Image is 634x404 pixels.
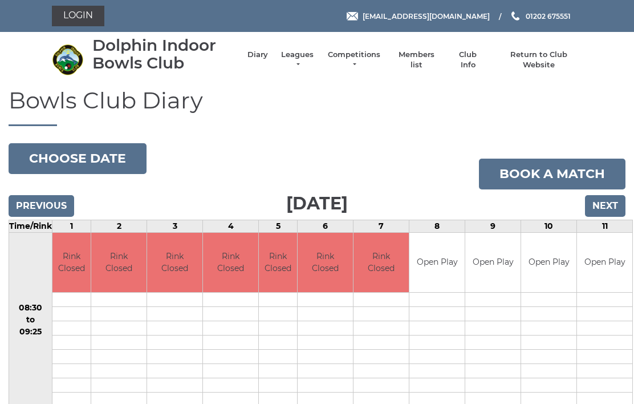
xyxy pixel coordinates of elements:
[279,50,315,70] a: Leagues
[347,12,358,21] img: Email
[409,220,465,232] td: 8
[259,233,297,293] td: Rink Closed
[452,50,485,70] a: Club Info
[347,11,490,22] a: Email [EMAIL_ADDRESS][DOMAIN_NAME]
[521,233,576,293] td: Open Play
[511,11,519,21] img: Phone us
[496,50,582,70] a: Return to Club Website
[9,143,147,174] button: Choose date
[363,11,490,20] span: [EMAIL_ADDRESS][DOMAIN_NAME]
[203,220,259,232] td: 4
[9,88,625,126] h1: Bowls Club Diary
[577,220,633,232] td: 11
[259,220,298,232] td: 5
[147,220,203,232] td: 3
[52,220,91,232] td: 1
[353,233,409,293] td: Rink Closed
[203,233,258,293] td: Rink Closed
[52,44,83,75] img: Dolphin Indoor Bowls Club
[577,233,632,293] td: Open Play
[247,50,268,60] a: Diary
[479,159,625,189] a: Book a match
[465,220,521,232] td: 9
[52,233,91,293] td: Rink Closed
[465,233,521,293] td: Open Play
[9,195,74,217] input: Previous
[327,50,381,70] a: Competitions
[392,50,440,70] a: Members list
[9,220,52,232] td: Time/Rink
[298,220,353,232] td: 6
[526,11,571,20] span: 01202 675551
[91,233,147,293] td: Rink Closed
[52,6,104,26] a: Login
[409,233,465,293] td: Open Play
[92,37,236,72] div: Dolphin Indoor Bowls Club
[353,220,409,232] td: 7
[147,233,202,293] td: Rink Closed
[298,233,353,293] td: Rink Closed
[521,220,577,232] td: 10
[510,11,571,22] a: Phone us 01202 675551
[585,195,625,217] input: Next
[91,220,147,232] td: 2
